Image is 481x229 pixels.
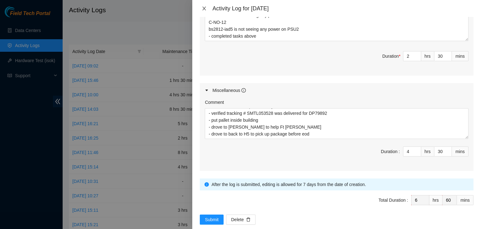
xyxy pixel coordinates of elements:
[205,216,219,223] span: Submit
[381,148,400,155] div: Duration :
[457,195,473,205] div: mins
[246,217,251,222] span: delete
[205,10,468,41] textarea: Comment
[241,88,246,93] span: info-circle
[200,215,224,225] button: Submit
[205,99,224,106] label: Comment
[421,146,434,157] div: hrs
[204,182,209,187] span: info-circle
[226,215,256,225] button: Deletedelete
[205,108,468,139] textarea: Comment
[202,6,207,11] span: close
[200,83,473,98] div: Miscellaneous info-circle
[421,51,434,61] div: hrs
[379,197,408,204] div: Total Duration :
[382,53,401,60] div: Duration
[212,5,473,12] div: Activity Log for [DATE]
[231,216,244,223] span: Delete
[211,181,469,188] div: After the log is submitted, editing is allowed for 7 days from the date of creation.
[452,51,468,61] div: mins
[452,146,468,157] div: mins
[200,6,209,12] button: Close
[429,195,442,205] div: hrs
[205,88,209,92] span: caret-right
[212,87,246,94] div: Miscellaneous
